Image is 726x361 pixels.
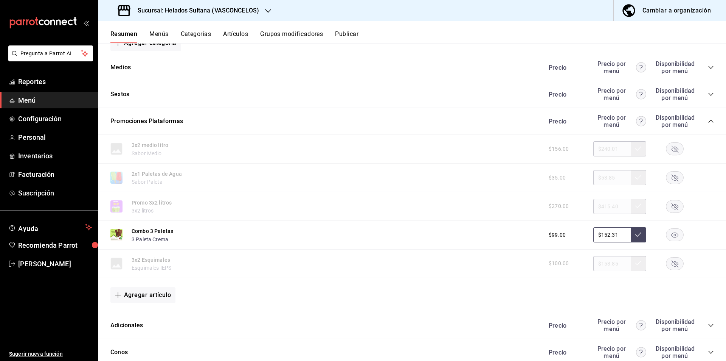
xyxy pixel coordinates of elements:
[181,30,211,43] button: Categorías
[18,240,92,250] span: Recomienda Parrot
[110,30,726,43] div: navigation tabs
[110,321,143,330] button: Adicionales
[260,30,323,43] button: Grupos modificadores
[708,91,714,97] button: collapse-category-row
[18,114,92,124] span: Configuración
[656,345,693,359] div: Disponibilidad por menú
[149,30,168,43] button: Menús
[656,87,693,102] div: Disponibilidad por menú
[593,60,646,75] div: Precio por menú
[593,87,646,102] div: Precio por menú
[656,318,693,333] div: Disponibilidad por menú
[541,118,589,125] div: Precio
[18,169,92,180] span: Facturación
[18,77,92,87] span: Reportes
[8,45,93,61] button: Pregunta a Parrot AI
[9,350,92,358] span: Sugerir nueva función
[642,5,711,16] div: Cambiar a organización
[110,30,137,43] button: Resumen
[83,20,89,26] button: open_drawer_menu
[110,117,183,126] button: Promociones Plataformas
[110,229,123,241] img: Preview
[541,349,589,356] div: Precio
[541,91,589,98] div: Precio
[18,95,92,105] span: Menú
[132,236,168,243] button: 3 Paleta Crema
[593,114,646,128] div: Precio por menú
[132,6,259,15] h3: Sucursal: Helados Sultana (VASCONCELOS)
[110,287,175,303] button: Agregar artículo
[18,132,92,142] span: Personal
[18,151,92,161] span: Inventarios
[335,30,358,43] button: Publicar
[18,188,92,198] span: Suscripción
[708,322,714,328] button: collapse-category-row
[5,55,93,63] a: Pregunta a Parrot AI
[656,60,693,75] div: Disponibilidad por menú
[593,227,631,242] input: Sin ajuste
[656,114,693,128] div: Disponibilidad por menú
[110,35,181,51] button: Agregar categoría
[541,322,589,329] div: Precio
[223,30,248,43] button: Artículos
[593,318,646,333] div: Precio por menú
[18,223,82,232] span: Ayuda
[132,227,173,235] button: Combo 3 Paletas
[541,64,589,71] div: Precio
[18,259,92,269] span: [PERSON_NAME]
[110,90,129,99] button: Sextos
[708,349,714,355] button: collapse-category-row
[708,118,714,124] button: collapse-category-row
[549,231,566,239] span: $99.00
[593,345,646,359] div: Precio por menú
[708,64,714,70] button: collapse-category-row
[20,50,81,58] span: Pregunta a Parrot AI
[110,63,131,72] button: Medios
[110,348,128,357] button: Conos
